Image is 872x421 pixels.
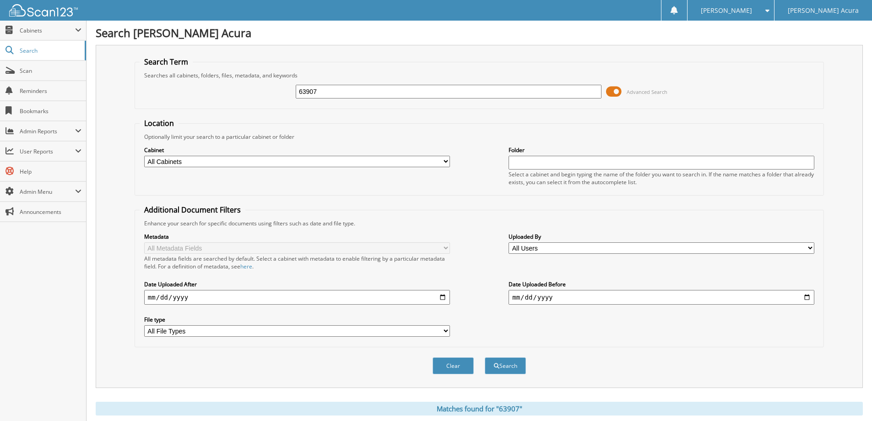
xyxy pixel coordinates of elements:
[509,170,814,186] div: Select a cabinet and begin typing the name of the folder you want to search in. If the name match...
[144,255,450,270] div: All metadata fields are searched by default. Select a cabinet with metadata to enable filtering b...
[96,402,863,416] div: Matches found for "63907"
[788,8,859,13] span: [PERSON_NAME] Acura
[140,118,179,128] legend: Location
[140,57,193,67] legend: Search Term
[509,280,814,288] label: Date Uploaded Before
[485,357,526,374] button: Search
[20,168,81,175] span: Help
[140,205,245,215] legend: Additional Document Filters
[240,262,252,270] a: here
[20,27,75,34] span: Cabinets
[20,188,75,196] span: Admin Menu
[144,280,450,288] label: Date Uploaded After
[509,233,814,241] label: Uploaded By
[144,233,450,241] label: Metadata
[701,8,752,13] span: [PERSON_NAME]
[433,357,474,374] button: Clear
[9,4,78,16] img: scan123-logo-white.svg
[144,146,450,154] label: Cabinet
[20,148,75,155] span: User Reports
[96,25,863,40] h1: Search [PERSON_NAME] Acura
[144,290,450,305] input: start
[20,47,80,55] span: Search
[20,87,81,95] span: Reminders
[140,133,819,141] div: Optionally limit your search to a particular cabinet or folder
[509,146,814,154] label: Folder
[20,208,81,216] span: Announcements
[509,290,814,305] input: end
[20,127,75,135] span: Admin Reports
[144,316,450,323] label: File type
[627,88,667,95] span: Advanced Search
[140,71,819,79] div: Searches all cabinets, folders, files, metadata, and keywords
[140,219,819,227] div: Enhance your search for specific documents using filters such as date and file type.
[20,67,81,75] span: Scan
[20,107,81,115] span: Bookmarks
